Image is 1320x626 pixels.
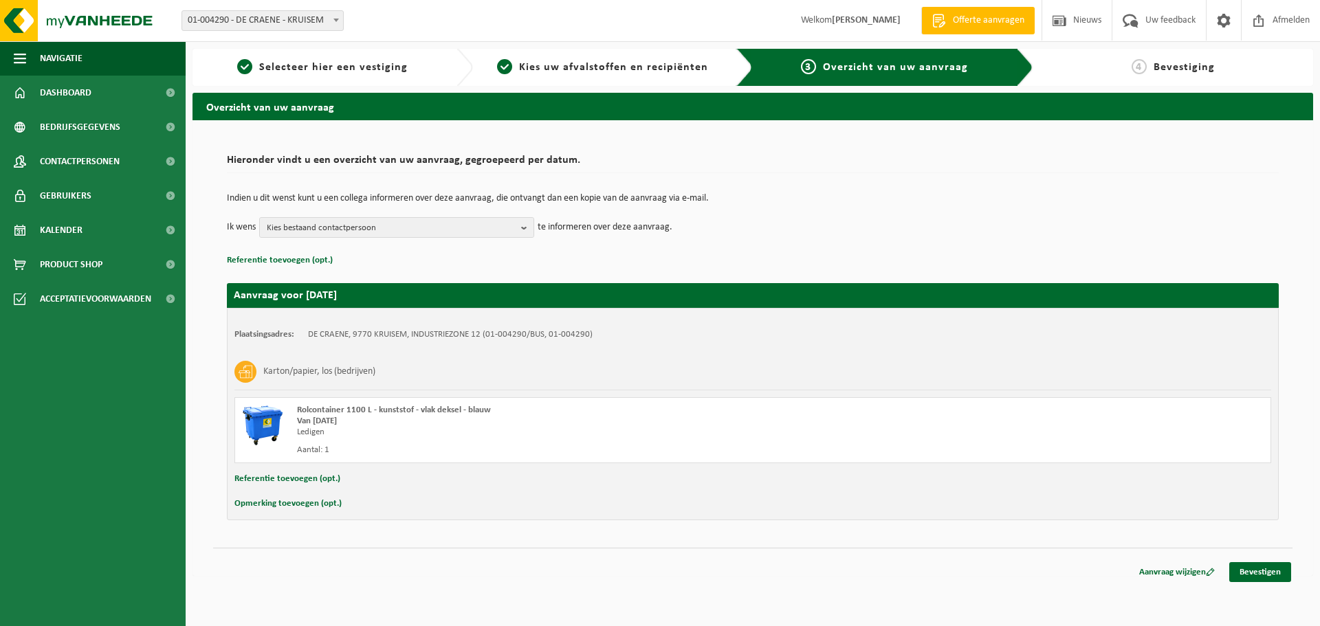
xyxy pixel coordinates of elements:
[1129,562,1225,582] a: Aanvraag wijzigen
[181,10,344,31] span: 01-004290 - DE CRAENE - KRUISEM
[242,405,283,446] img: WB-1100-HPE-BE-01.png
[40,247,102,282] span: Product Shop
[832,15,901,25] strong: [PERSON_NAME]
[1229,562,1291,582] a: Bevestigen
[192,93,1313,120] h2: Overzicht van uw aanvraag
[234,470,340,488] button: Referentie toevoegen (opt.)
[308,329,593,340] td: DE CRAENE, 9770 KRUISEM, INDUSTRIEZONE 12 (01-004290/BUS, 01-004290)
[497,59,512,74] span: 2
[40,282,151,316] span: Acceptatievoorwaarden
[227,155,1279,173] h2: Hieronder vindt u een overzicht van uw aanvraag, gegroepeerd per datum.
[259,62,408,73] span: Selecteer hier een vestiging
[40,41,82,76] span: Navigatie
[40,110,120,144] span: Bedrijfsgegevens
[234,330,294,339] strong: Plaatsingsadres:
[1154,62,1215,73] span: Bevestiging
[234,495,342,513] button: Opmerking toevoegen (opt.)
[519,62,708,73] span: Kies uw afvalstoffen en recipiënten
[538,217,672,238] p: te informeren over deze aanvraag.
[40,76,91,110] span: Dashboard
[227,217,256,238] p: Ik wens
[227,251,333,269] button: Referentie toevoegen (opt.)
[949,14,1028,27] span: Offerte aanvragen
[801,59,816,74] span: 3
[480,59,726,76] a: 2Kies uw afvalstoffen en recipiënten
[297,427,808,438] div: Ledigen
[40,213,82,247] span: Kalender
[297,416,337,425] strong: Van [DATE]
[263,361,375,383] h3: Karton/papier, los (bedrijven)
[297,405,491,414] span: Rolcontainer 1100 L - kunststof - vlak deksel - blauw
[234,290,337,301] strong: Aanvraag voor [DATE]
[237,59,252,74] span: 1
[182,11,343,30] span: 01-004290 - DE CRAENE - KRUISEM
[227,194,1279,203] p: Indien u dit wenst kunt u een collega informeren over deze aanvraag, die ontvangt dan een kopie v...
[823,62,968,73] span: Overzicht van uw aanvraag
[1132,59,1147,74] span: 4
[297,445,808,456] div: Aantal: 1
[40,144,120,179] span: Contactpersonen
[199,59,445,76] a: 1Selecteer hier een vestiging
[40,179,91,213] span: Gebruikers
[921,7,1035,34] a: Offerte aanvragen
[267,218,516,238] span: Kies bestaand contactpersoon
[259,217,534,238] button: Kies bestaand contactpersoon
